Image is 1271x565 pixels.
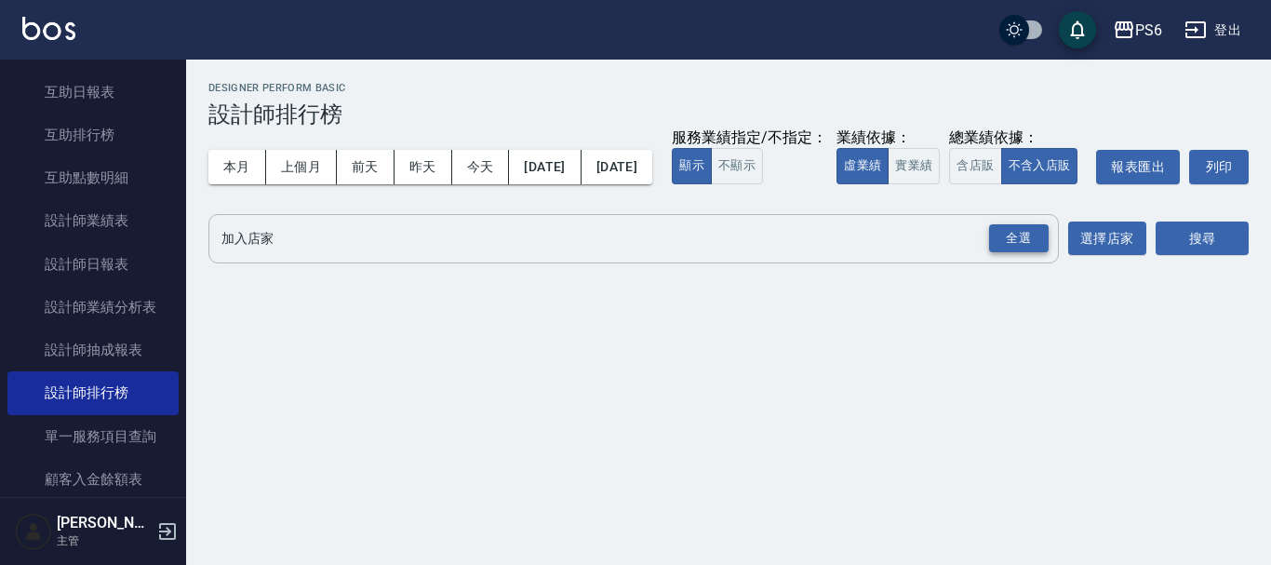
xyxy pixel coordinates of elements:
button: 上個月 [266,150,337,184]
img: Person [15,513,52,550]
h3: 設計師排行榜 [208,101,1249,128]
button: 不含入店販 [1001,148,1078,184]
a: 單一服務項目查詢 [7,415,179,458]
h2: Designer Perform Basic [208,82,1249,94]
div: 業績依據： [836,128,940,148]
button: save [1059,11,1096,48]
div: 全選 [989,224,1049,253]
button: 列印 [1189,150,1249,184]
button: 虛業績 [836,148,889,184]
button: 昨天 [395,150,452,184]
p: 主管 [57,532,152,549]
a: 設計師業績表 [7,199,179,242]
button: 選擇店家 [1068,222,1146,256]
button: 今天 [452,150,510,184]
a: 互助點數明細 [7,156,179,199]
div: 總業績依據： [949,128,1087,148]
input: 店家名稱 [217,222,1023,255]
button: [DATE] [582,150,652,184]
button: 顯示 [672,148,712,184]
a: 設計師業績分析表 [7,286,179,329]
div: 服務業績指定/不指定： [672,128,827,148]
a: 設計師日報表 [7,243,179,286]
button: 含店販 [949,148,1001,184]
button: 實業績 [888,148,940,184]
button: 報表匯出 [1096,150,1180,184]
button: 登出 [1177,13,1249,47]
h5: [PERSON_NAME] [57,514,152,532]
a: 互助排行榜 [7,114,179,156]
button: 前天 [337,150,395,184]
button: 本月 [208,150,266,184]
button: [DATE] [509,150,581,184]
div: PS6 [1135,19,1162,42]
a: 設計師排行榜 [7,371,179,414]
img: Logo [22,17,75,40]
a: 互助日報表 [7,71,179,114]
button: Open [985,221,1052,257]
button: 搜尋 [1156,222,1249,256]
button: 不顯示 [711,148,763,184]
a: 顧客入金餘額表 [7,458,179,501]
button: PS6 [1105,11,1170,49]
a: 設計師抽成報表 [7,329,179,371]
